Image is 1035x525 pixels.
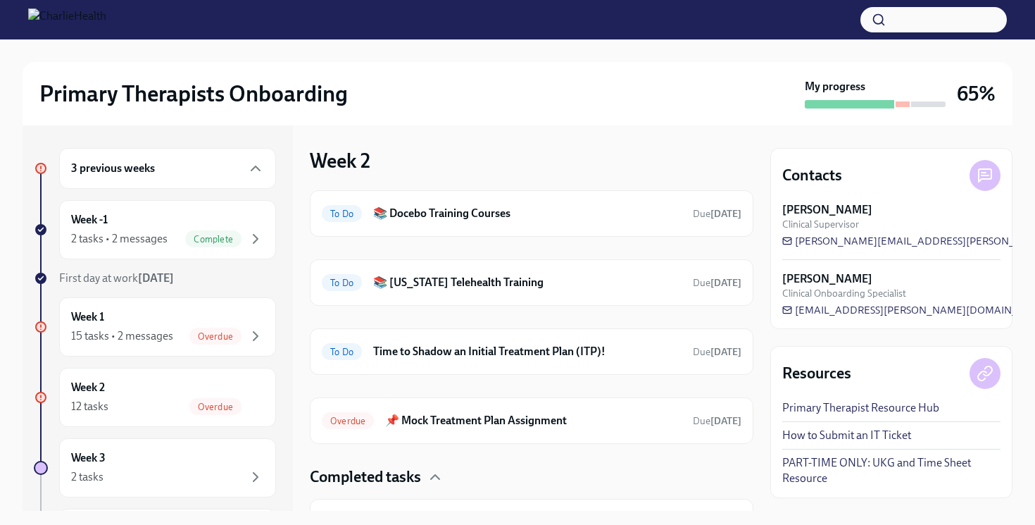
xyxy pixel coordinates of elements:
[185,234,241,245] span: Complete
[710,346,741,358] strong: [DATE]
[71,450,106,466] h6: Week 3
[34,271,276,286] a: First day at work[DATE]
[34,200,276,259] a: Week -12 tasks • 2 messagesComplete
[71,212,108,228] h6: Week -1
[693,207,741,221] span: August 12th, 2025 10:00
[782,202,872,218] strong: [PERSON_NAME]
[322,209,362,219] span: To Do
[782,400,939,416] a: Primary Therapist Resource Hub
[693,346,741,358] span: Due
[71,399,108,414] div: 12 tasks
[71,469,103,485] div: 2 tasks
[782,271,872,287] strong: [PERSON_NAME]
[71,161,155,176] h6: 3 previous weeks
[693,345,741,359] span: August 9th, 2025 10:00
[138,271,174,285] strong: [DATE]
[373,275,682,290] h6: 📚 [US_STATE] Telehealth Training
[782,428,911,443] a: How to Submit an IT Ticket
[59,148,276,189] div: 3 previous weeks
[782,165,842,186] h4: Contacts
[310,467,753,488] div: Completed tasks
[310,148,370,173] h3: Week 2
[71,309,104,325] h6: Week 1
[28,8,106,31] img: CharlieHealth
[34,368,276,427] a: Week 212 tasksOverdue
[957,81,996,106] h3: 65%
[322,278,362,288] span: To Do
[322,416,374,426] span: Overdue
[322,271,741,294] a: To Do📚 [US_STATE] Telehealth TrainingDue[DATE]
[782,287,906,300] span: Clinical Onboarding Specialist
[782,455,1000,486] a: PART-TIME ONLY: UKG and Time Sheet Resource
[693,415,741,427] span: Due
[71,231,168,247] div: 2 tasks • 2 messages
[322,340,741,363] a: To DoTime to Shadow an Initial Treatment Plan (ITP)!Due[DATE]
[782,218,859,231] span: Clinical Supervisor
[34,297,276,357] a: Week 115 tasks • 2 messagesOverdue
[189,331,241,342] span: Overdue
[693,276,741,290] span: August 11th, 2025 10:00
[710,277,741,289] strong: [DATE]
[310,467,421,488] h4: Completed tasks
[322,202,741,225] a: To Do📚 Docebo Training CoursesDue[DATE]
[693,277,741,289] span: Due
[710,415,741,427] strong: [DATE]
[34,438,276,498] a: Week 32 tasks
[322,347,362,357] span: To Do
[710,208,741,220] strong: [DATE]
[805,79,865,94] strong: My progress
[59,271,174,285] span: First day at work
[189,402,241,412] span: Overdue
[322,409,741,432] a: Overdue📌 Mock Treatment Plan AssignmentDue[DATE]
[693,414,741,428] span: August 8th, 2025 10:00
[71,328,173,344] div: 15 tasks • 2 messages
[385,413,682,428] h6: 📌 Mock Treatment Plan Assignment
[373,206,682,221] h6: 📚 Docebo Training Courses
[693,208,741,220] span: Due
[39,80,348,108] h2: Primary Therapists Onboarding
[782,363,851,384] h4: Resources
[71,380,105,395] h6: Week 2
[373,344,682,359] h6: Time to Shadow an Initial Treatment Plan (ITP)!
